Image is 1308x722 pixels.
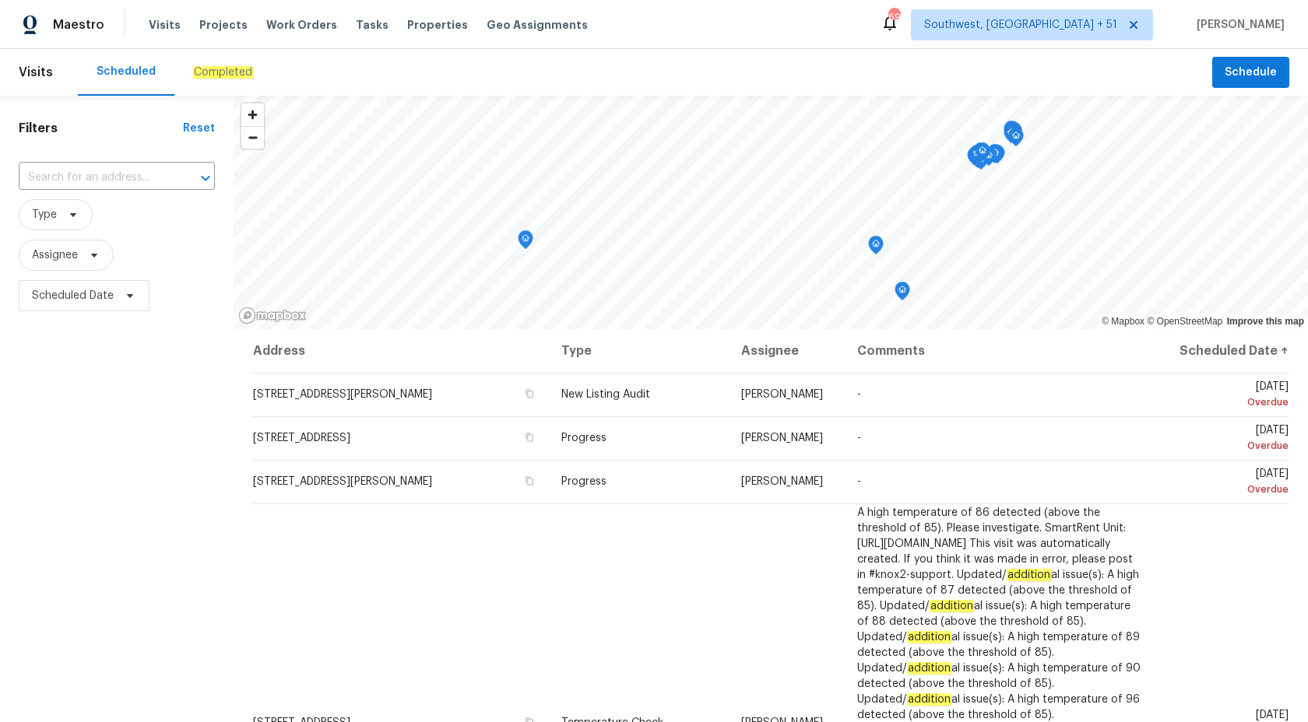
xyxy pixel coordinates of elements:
em: addition [1007,569,1051,581]
div: Map marker [969,145,985,169]
em: addition [907,662,951,675]
span: [STREET_ADDRESS] [253,433,350,443]
a: OpenStreetMap [1147,316,1222,327]
th: Scheduled Date ↑ [1156,329,1289,373]
button: Copy Address [522,387,536,401]
button: Copy Address [522,474,536,488]
span: Visits [19,55,53,89]
em: addition [907,693,951,706]
div: Map marker [868,236,884,260]
a: Mapbox homepage [238,307,307,324]
th: Address [252,329,549,373]
span: Progress [561,476,607,487]
span: Properties [407,17,468,33]
div: Scheduled [97,64,156,79]
th: Assignee [729,329,845,373]
button: Copy Address [522,430,536,444]
div: Map marker [975,142,990,166]
div: Overdue [1169,482,1289,497]
div: Overdue [1169,394,1289,410]
span: [STREET_ADDRESS][PERSON_NAME] [253,389,432,400]
span: [DATE] [1169,468,1289,497]
h1: Filters [19,121,183,136]
span: Tasks [356,19,389,30]
span: Projects [199,17,248,33]
span: [PERSON_NAME] [741,476,823,487]
span: [STREET_ADDRESS][PERSON_NAME] [253,476,432,487]
div: Map marker [973,142,989,166]
span: Southwest, [GEOGRAPHIC_DATA] + 51 [924,17,1117,33]
div: Overdue [1169,438,1289,454]
div: Map marker [987,144,1003,168]
div: Map marker [895,282,910,306]
span: - [857,476,861,487]
button: Zoom in [241,103,264,126]
span: Assignee [32,247,78,263]
span: Work Orders [266,17,337,33]
div: Map marker [987,145,1003,169]
div: Map marker [967,147,983,171]
canvas: Map [234,96,1308,329]
input: Search for an address... [19,166,171,190]
span: Type [32,207,57,223]
span: [PERSON_NAME] [741,389,823,400]
div: Map marker [1005,121,1021,145]
span: New Listing Audit [561,389,650,400]
span: - [857,389,861,400]
span: [DATE] [1169,425,1289,454]
th: Type [549,329,729,373]
div: Map marker [518,230,533,254]
button: Schedule [1212,57,1289,89]
span: Visits [149,17,181,33]
a: Improve this map [1227,316,1304,327]
span: - [857,433,861,443]
button: Open [195,167,216,189]
th: Comments [845,329,1156,373]
div: Map marker [1004,124,1019,149]
span: [PERSON_NAME] [741,433,823,443]
span: Progress [561,433,607,443]
span: Maestro [53,17,104,33]
em: Completed [193,66,253,79]
span: Geo Assignments [487,17,588,33]
span: Schedule [1225,63,1277,82]
span: Scheduled Date [32,288,114,303]
span: [PERSON_NAME] [1190,17,1285,33]
span: Zoom out [241,127,264,149]
div: 695 [888,9,899,25]
em: addition [930,600,974,612]
div: Reset [183,121,215,136]
div: Map marker [1008,128,1024,152]
span: [DATE] [1169,381,1289,410]
a: Mapbox [1102,316,1144,327]
div: Map marker [1004,121,1019,145]
em: addition [907,631,951,643]
button: Zoom out [241,126,264,149]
